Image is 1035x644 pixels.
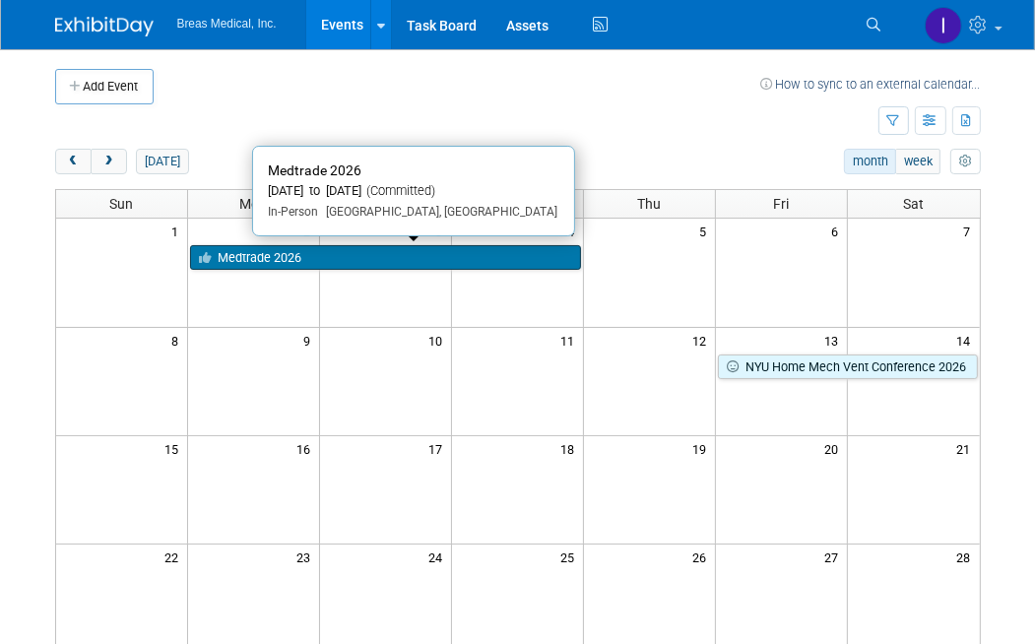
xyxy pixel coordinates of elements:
[950,149,980,174] button: myCustomButton
[55,17,154,36] img: ExhibitDay
[697,219,715,243] span: 5
[903,196,924,212] span: Sat
[162,545,187,569] span: 22
[177,17,277,31] span: Breas Medical, Inc.
[774,196,790,212] span: Fri
[301,328,319,353] span: 9
[362,183,436,198] span: (Committed)
[269,205,319,219] span: In-Person
[558,328,583,353] span: 11
[109,196,133,212] span: Sun
[895,149,940,174] button: week
[294,545,319,569] span: 23
[55,149,92,174] button: prev
[690,545,715,569] span: 26
[55,69,154,104] button: Add Event
[269,183,558,200] div: [DATE] to [DATE]
[822,328,847,353] span: 13
[822,436,847,461] span: 20
[190,245,581,271] a: Medtrade 2026
[638,196,662,212] span: Thu
[829,219,847,243] span: 6
[91,149,127,174] button: next
[761,77,981,92] a: How to sync to an external calendar...
[319,205,558,219] span: [GEOGRAPHIC_DATA], [GEOGRAPHIC_DATA]
[426,436,451,461] span: 17
[240,196,268,212] span: Mon
[162,436,187,461] span: 15
[136,149,188,174] button: [DATE]
[426,328,451,353] span: 10
[822,545,847,569] span: 27
[844,149,896,174] button: month
[718,354,978,380] a: NYU Home Mech Vent Conference 2026
[169,328,187,353] span: 8
[925,7,962,44] img: Inga Dolezar
[955,545,980,569] span: 28
[690,328,715,353] span: 12
[558,436,583,461] span: 18
[294,436,319,461] span: 16
[558,545,583,569] span: 25
[426,545,451,569] span: 24
[962,219,980,243] span: 7
[169,219,187,243] span: 1
[269,162,362,178] span: Medtrade 2026
[690,436,715,461] span: 19
[959,156,972,168] i: Personalize Calendar
[955,436,980,461] span: 21
[955,328,980,353] span: 14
